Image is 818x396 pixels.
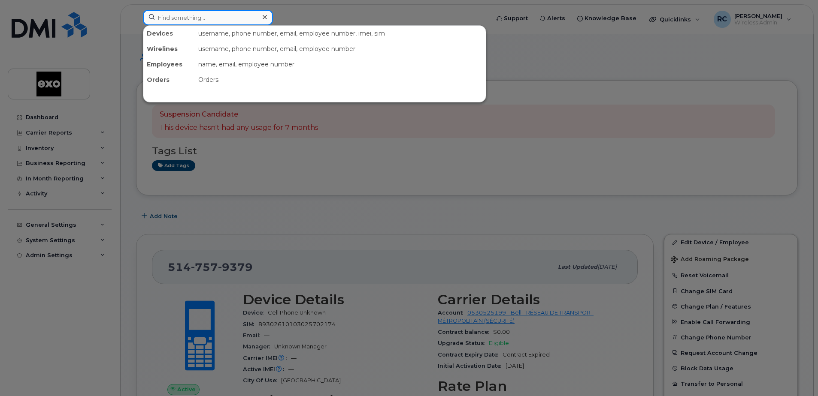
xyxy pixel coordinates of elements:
[143,72,195,87] div: Orders
[195,57,486,72] div: name, email, employee number
[195,41,486,57] div: username, phone number, email, employee number
[143,41,195,57] div: Wirelines
[195,26,486,41] div: username, phone number, email, employee number, imei, sim
[143,26,195,41] div: Devices
[195,72,486,87] div: Orders
[143,57,195,72] div: Employees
